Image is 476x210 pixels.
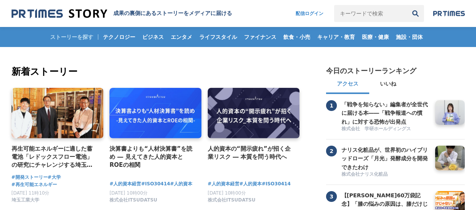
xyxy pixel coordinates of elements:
[241,34,279,40] span: ファイナンス
[334,5,407,22] input: キーワードで検索
[196,27,240,47] a: ライフスタイル
[12,190,50,196] span: [DATE] 11時10分
[369,76,407,94] button: いいね
[314,34,358,40] span: キャリア・教育
[326,191,337,202] span: 3
[280,27,313,47] a: 飲食・小売
[100,34,138,40] span: テクノロジー
[168,27,195,47] a: エンタメ
[341,100,429,126] h3: 「戦争を知らない」編集者が全世代に届ける本――「戦争報道への慣れ」に対する恐怖が出発点
[12,8,232,19] a: 成果の裏側にあるストーリーをメディアに届ける 成果の裏側にあるストーリーをメディアに届ける
[208,197,256,203] span: 株式会社ITSUDATSU
[109,197,157,203] span: 株式会社ITSUDATSU
[326,146,337,156] span: 2
[241,27,279,47] a: ファイナンス
[208,144,294,161] a: 人的資本の“開示疲れ”が招く企業リスク ― 本質を問う時代へ
[359,34,392,40] span: 医療・健康
[208,199,256,205] a: 株式会社ITSUDATSU
[314,27,358,47] a: キャリア・教育
[262,180,291,188] a: #ISO30414
[109,180,141,188] a: #人的資本経営
[139,34,167,40] span: ビジネス
[326,66,416,76] h2: 今日のストーリーランキング
[196,34,240,40] span: ライフスタイル
[341,146,429,171] h3: ナリス化粧品が、世界初のハイブリッドローズ「月光」発酵成分を開発できたわけ
[12,197,39,203] span: 埼玉工業大学
[280,34,313,40] span: 飲食・小売
[341,171,388,178] span: 株式会社ナリス化粧品
[341,126,429,133] a: 株式会社 学研ホールディングス
[341,171,429,178] a: 株式会社ナリス化粧品
[168,34,195,40] span: エンタメ
[239,180,262,188] a: #人的資本
[208,180,239,188] a: #人的資本経営
[109,190,148,196] span: [DATE] 10時00分
[288,5,331,22] a: 配信ログイン
[341,146,429,170] a: ナリス化粧品が、世界初のハイブリッドローズ「月光」発酵成分を開発できたわけ
[393,34,426,40] span: 施設・団体
[48,174,61,181] a: #大学
[341,100,429,125] a: 「戦争を知らない」編集者が全世代に届ける本――「戦争報道への慣れ」に対する恐怖が出発点
[12,181,57,188] a: #再生可能エネルギー
[109,144,195,170] a: 決算書よりも“人材決算書”を読め ― 見えてきた人的資本とROEの相関
[139,27,167,47] a: ビジネス
[359,27,392,47] a: 医療・健康
[12,8,107,19] img: 成果の裏側にあるストーリーをメディアに届ける
[12,174,48,181] a: #開発ストーリー
[113,10,232,17] h1: 成果の裏側にあるストーリーをメディアに届ける
[326,100,337,111] span: 1
[12,65,301,79] h2: 新着ストーリー
[100,27,138,47] a: テクノロジー
[141,180,170,188] a: #ISO30414
[393,27,426,47] a: 施設・団体
[341,126,411,132] span: 株式会社 学研ホールディングス
[433,10,465,17] img: prtimes
[12,144,98,170] a: 再生可能エネルギーに適した蓄電池「レドックスフロー電池」の研究にチャレンジする埼玉工業大学
[407,5,424,22] button: 検索
[170,180,192,188] a: #人的資本
[208,190,246,196] span: [DATE] 10時00分
[326,76,369,94] button: アクセス
[109,199,157,205] a: 株式会社ITSUDATSU
[12,199,39,205] a: 埼玉工業大学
